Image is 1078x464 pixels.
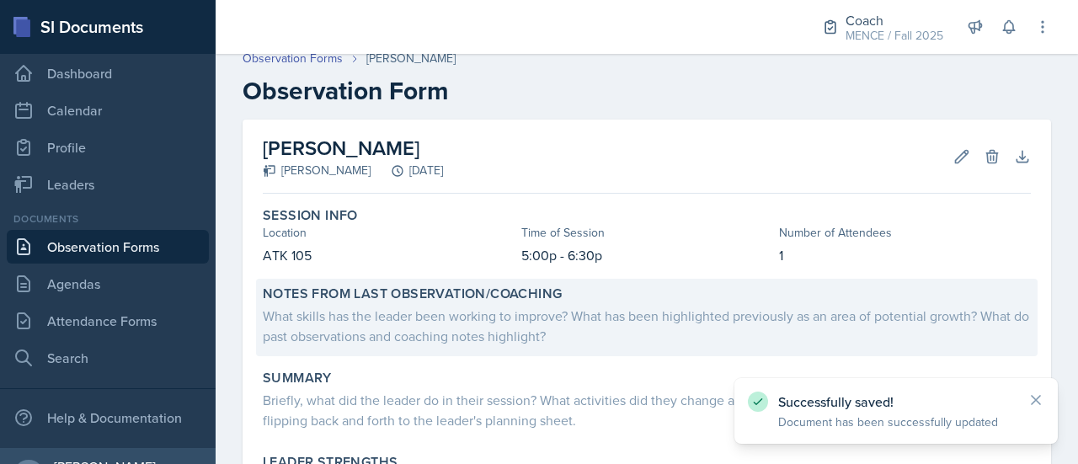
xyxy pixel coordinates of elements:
[846,27,943,45] div: MENCE / Fall 2025
[7,401,209,435] div: Help & Documentation
[243,50,343,67] a: Observation Forms
[263,285,562,302] label: Notes From Last Observation/Coaching
[263,245,515,265] p: ATK 105
[7,56,209,90] a: Dashboard
[521,245,773,265] p: 5:00p - 6:30p
[263,224,515,242] div: Location
[7,267,209,301] a: Agendas
[521,224,773,242] div: Time of Session
[778,413,1014,430] p: Document has been successfully updated
[7,93,209,127] a: Calendar
[7,211,209,227] div: Documents
[263,306,1031,346] div: What skills has the leader been working to improve? What has been highlighted previously as an ar...
[779,245,1031,265] p: 1
[243,76,1051,106] h2: Observation Form
[263,390,1031,430] div: Briefly, what did the leader do in their session? What activities did they change and how? This s...
[778,393,1014,410] p: Successfully saved!
[371,162,443,179] div: [DATE]
[263,162,371,179] div: [PERSON_NAME]
[846,10,943,30] div: Coach
[263,370,332,387] label: Summary
[779,224,1031,242] div: Number of Attendees
[366,50,456,67] div: [PERSON_NAME]
[7,168,209,201] a: Leaders
[263,207,358,224] label: Session Info
[7,341,209,375] a: Search
[7,230,209,264] a: Observation Forms
[263,133,443,163] h2: [PERSON_NAME]
[7,304,209,338] a: Attendance Forms
[7,131,209,164] a: Profile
